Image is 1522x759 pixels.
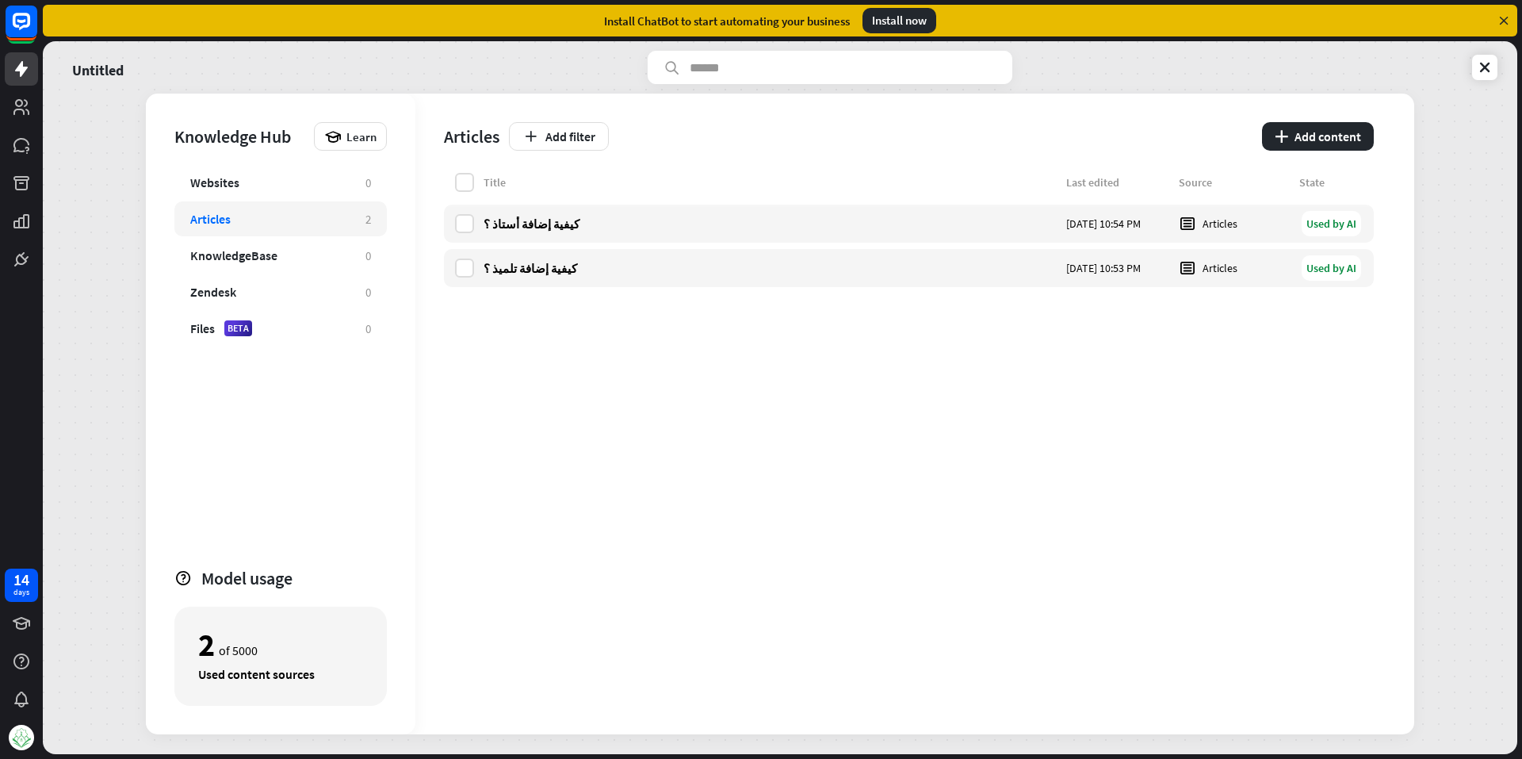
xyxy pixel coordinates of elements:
[365,285,371,300] div: 0
[174,125,306,148] div: Knowledge Hub
[1299,175,1363,190] div: State
[1066,261,1169,275] div: [DATE] 10:53 PM
[604,13,850,29] div: Install ChatBot to start automating your business
[444,125,499,148] div: Articles
[484,261,1057,276] div: كيفية إضافة تلميذ ؟
[346,129,377,144] span: Learn
[1179,175,1290,190] div: Source
[362,211,374,227] div: 2
[1066,175,1169,190] div: Last edited
[190,247,277,263] div: KnowledgeBase
[13,587,29,598] div: days
[1066,217,1169,231] div: [DATE] 10:54 PM
[1179,215,1290,232] div: Articles
[190,284,236,300] div: Zendesk
[198,666,363,682] div: Used content sources
[190,320,215,336] div: Files
[1302,211,1361,236] div: Used by AI
[862,8,936,33] div: Install now
[198,631,363,658] div: of 5000
[190,174,239,190] div: Websites
[484,175,1057,190] div: Title
[224,320,252,336] div: BETA
[484,217,1057,232] div: كيفية إضافة أستاذ ؟
[190,211,231,227] div: Articles
[201,567,387,589] div: Model usage
[72,51,124,84] a: Untitled
[13,573,29,587] div: 14
[1275,130,1288,143] i: plus
[1302,255,1361,281] div: Used by AI
[365,175,371,190] div: 0
[365,248,371,263] div: 0
[198,631,215,658] div: 2
[509,122,609,151] button: Add filter
[1179,259,1290,277] div: Articles
[5,569,38,602] a: 14 days
[13,6,60,54] button: Open LiveChat chat widget
[365,321,371,336] div: 0
[1262,122,1374,151] button: plusAdd content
